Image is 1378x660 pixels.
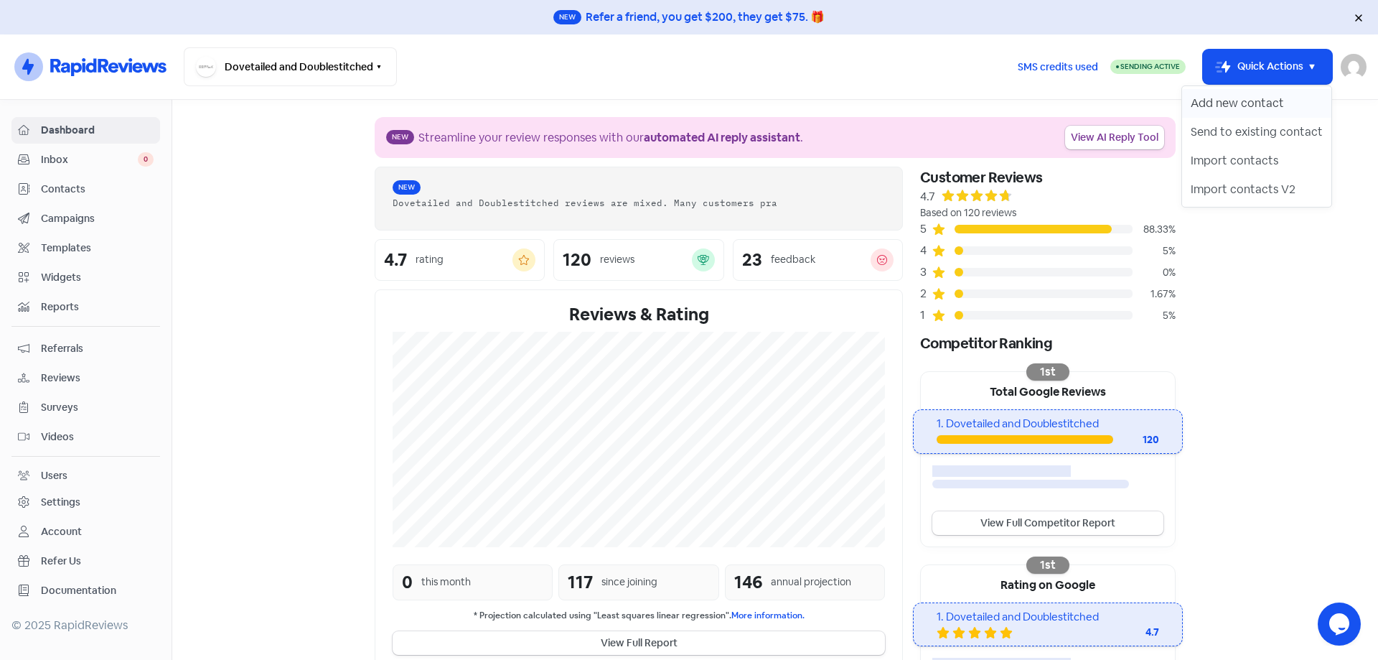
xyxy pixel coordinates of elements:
span: Videos [41,429,154,445]
div: 1. Dovetailed and Doublestitched [937,609,1158,626]
span: Widgets [41,270,154,285]
button: Import contacts [1182,147,1331,175]
div: Refer a friend, you get $200, they get $75. 🎁 [586,9,825,26]
div: 4.7 [1102,625,1159,640]
div: 117 [568,570,593,595]
a: Surveys [11,394,160,421]
div: feedback [771,252,815,267]
img: User [1341,54,1367,80]
div: 3 [920,264,932,281]
a: SMS credits used [1006,58,1110,73]
a: Referrals [11,335,160,362]
span: New [386,130,414,144]
div: reviews [600,252,634,267]
span: 0 [138,152,154,167]
button: Import contacts V2 [1182,175,1331,204]
button: Add new contact [1182,89,1331,118]
span: Contacts [41,182,154,197]
a: Inbox 0 [11,147,160,173]
div: Streamline your review responses with our . [418,129,803,147]
span: Reports [41,299,154,315]
div: 88.33% [1133,222,1176,237]
div: Rating on Google [921,565,1175,603]
a: Templates [11,235,160,261]
div: 0% [1133,265,1176,280]
div: Customer Reviews [920,167,1176,188]
a: Dashboard [11,117,160,144]
span: Reviews [41,371,154,386]
iframe: chat widget [1318,603,1364,646]
div: Competitor Ranking [920,333,1176,354]
div: Account [41,524,82,539]
div: rating [416,252,444,267]
span: Surveys [41,400,154,415]
a: Widgets [11,264,160,291]
a: Videos [11,424,160,450]
div: since joining [601,575,657,590]
span: New [553,10,581,24]
a: 120reviews [553,239,723,281]
small: * Projection calculated using "Least squares linear regression". [393,609,885,623]
span: Documentation [41,583,154,598]
a: More information. [731,610,805,621]
div: 4 [920,242,932,259]
a: Campaigns [11,205,160,232]
div: Users [41,468,67,483]
div: 4.7 [384,251,407,269]
span: Sending Active [1120,62,1180,71]
span: Referrals [41,341,154,356]
div: 1.67% [1133,287,1176,302]
div: 1. Dovetailed and Doublestitched [937,416,1158,432]
div: Based on 120 reviews [920,205,1176,220]
a: Reviews [11,365,160,391]
button: Dovetailed and Doublestitched [184,47,397,86]
a: View Full Competitor Report [932,511,1163,535]
div: 146 [734,570,762,595]
span: Dashboard [41,123,154,138]
a: Account [11,519,160,545]
a: Settings [11,489,160,516]
div: 2 [920,285,932,302]
div: Total Google Reviews [921,372,1175,409]
div: © 2025 RapidReviews [11,617,160,634]
div: 5 [920,220,932,238]
div: this month [421,575,471,590]
div: 5% [1133,243,1176,259]
div: 5% [1133,308,1176,323]
div: annual projection [771,575,851,590]
span: Refer Us [41,554,154,569]
div: Reviews & Rating [393,302,885,327]
div: 23 [742,251,762,269]
div: 1 [920,307,932,324]
div: 4.7 [920,188,935,205]
span: Inbox [41,152,138,167]
span: Templates [41,241,154,256]
div: Dovetailed and Doublestitched reviews are mixed. Many customers pra [393,196,885,210]
a: Documentation [11,577,160,604]
a: View AI Reply Tool [1065,126,1164,149]
span: SMS credits used [1018,60,1098,75]
b: automated AI reply assistant [644,130,800,145]
span: New [393,180,421,195]
a: Contacts [11,176,160,203]
div: Settings [41,495,80,510]
div: 1st [1026,557,1069,574]
div: 120 [563,251,591,269]
a: Users [11,463,160,489]
div: 120 [1113,432,1159,447]
div: 0 [402,570,413,595]
a: 23feedback [733,239,903,281]
button: View Full Report [393,631,885,655]
a: 4.7rating [375,239,545,281]
button: Quick Actions [1203,50,1332,84]
span: Campaigns [41,211,154,226]
a: Refer Us [11,548,160,575]
div: 1st [1026,363,1069,381]
a: Reports [11,294,160,320]
a: Sending Active [1110,58,1186,75]
button: Send to existing contact [1182,118,1331,147]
